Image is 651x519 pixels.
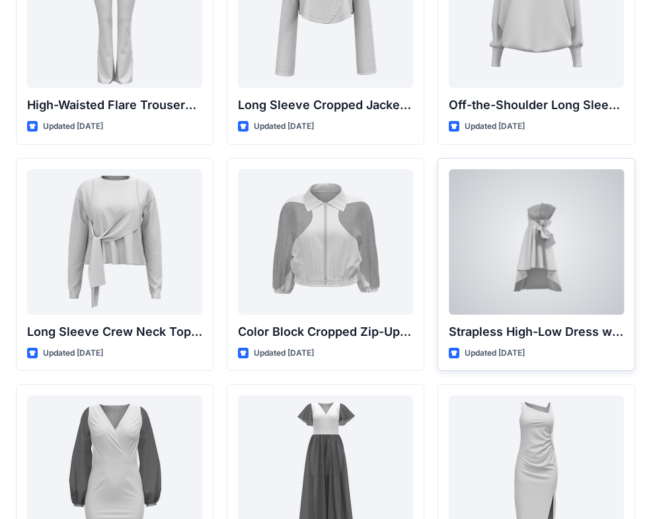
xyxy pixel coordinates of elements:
p: Off-the-Shoulder Long Sleeve Top [449,96,624,114]
p: Long Sleeve Cropped Jacket with Mandarin Collar and Shoulder Detail [238,96,413,114]
p: Strapless High-Low Dress with Side Bow Detail [449,323,624,341]
a: Color Block Cropped Zip-Up Jacket with Sheer Sleeves [238,169,413,315]
p: Updated [DATE] [465,346,525,360]
p: Long Sleeve Crew Neck Top with Asymmetrical Tie Detail [27,323,202,341]
p: Updated [DATE] [254,346,314,360]
p: Color Block Cropped Zip-Up Jacket with Sheer Sleeves [238,323,413,341]
p: Updated [DATE] [254,120,314,134]
a: Long Sleeve Crew Neck Top with Asymmetrical Tie Detail [27,169,202,315]
p: Updated [DATE] [43,120,103,134]
p: High-Waisted Flare Trousers with Button Detail [27,96,202,114]
a: Strapless High-Low Dress with Side Bow Detail [449,169,624,315]
p: Updated [DATE] [43,346,103,360]
p: Updated [DATE] [465,120,525,134]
